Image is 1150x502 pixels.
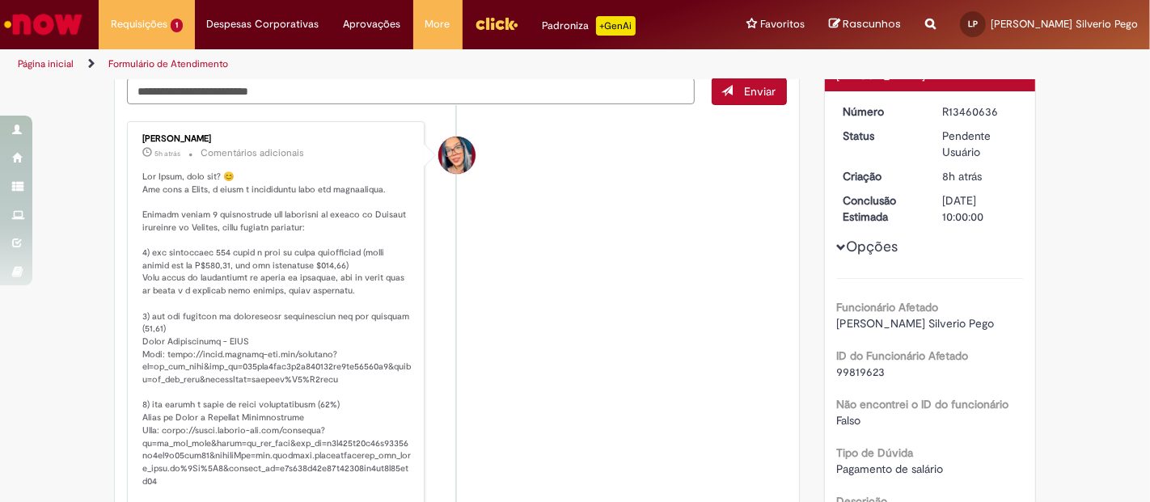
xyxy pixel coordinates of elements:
img: ServiceNow [2,8,85,40]
button: Enviar [712,78,787,105]
span: 99819623 [837,365,886,379]
div: R13460636 [942,103,1017,120]
dt: Conclusão Estimada [831,192,931,225]
div: [DATE] 10:00:00 [942,192,1017,225]
ul: Trilhas de página [12,49,755,79]
a: Formulário de Atendimento [108,57,228,70]
span: Pagamento de salário [837,462,944,476]
span: Falso [837,413,861,428]
p: +GenAi [596,16,636,36]
span: Requisições [111,16,167,32]
span: Despesas Corporativas [207,16,319,32]
div: Maira Priscila Da Silva Arnaldo [438,137,476,174]
b: ID do Funcionário Afetado [837,348,969,363]
span: Aprovações [344,16,401,32]
small: Comentários adicionais [201,146,304,160]
time: 29/08/2025 07:58:09 [942,169,982,184]
span: [PERSON_NAME] Silverio Pego [991,17,1138,31]
span: More [425,16,450,32]
div: 29/08/2025 07:58:09 [942,168,1017,184]
span: [PERSON_NAME] Silverio Pego [837,316,995,331]
span: LP [968,19,978,29]
time: 29/08/2025 10:57:03 [154,149,180,158]
dt: Número [831,103,931,120]
span: 5h atrás [154,149,180,158]
div: [PERSON_NAME] [142,134,412,144]
span: Enviar [745,84,776,99]
span: Rascunhos [843,16,901,32]
span: 1 [171,19,183,32]
a: Rascunhos [829,17,901,32]
dt: Status [831,128,931,144]
textarea: Digite sua mensagem aqui... [127,78,695,104]
img: click_logo_yellow_360x200.png [475,11,518,36]
dt: Criação [831,168,931,184]
div: Padroniza [543,16,636,36]
div: Pendente Usuário [942,128,1017,160]
span: Favoritos [760,16,805,32]
span: 8h atrás [942,169,982,184]
a: Página inicial [18,57,74,70]
b: Funcionário Afetado [837,300,939,314]
b: Tipo de Dúvida [837,445,914,460]
b: Não encontrei o ID do funcionário [837,397,1009,411]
